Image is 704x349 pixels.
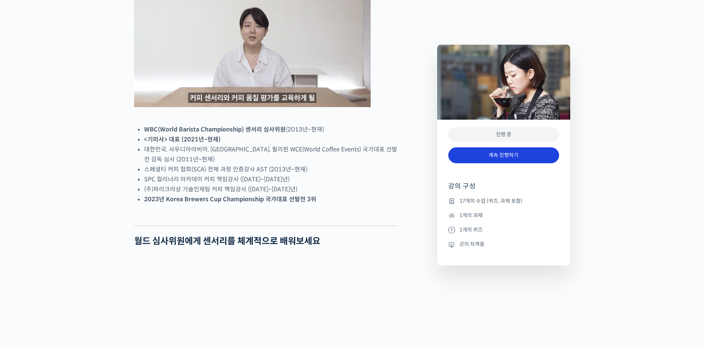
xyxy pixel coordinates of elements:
[68,246,76,252] span: 대화
[144,184,398,194] li: (주)파리크라상 기술인재팀 커피 책임강사 ([DATE]~[DATE]년)
[144,164,398,174] li: 스페셜티 커피 협회(SCA) 전체 과정 인증강사 AST (2013년~현재)
[144,124,398,134] li: (2013년~현재)
[2,234,49,253] a: 홈
[144,126,286,133] strong: WBC(World Barista Championship) 센서리 심사위원
[23,245,28,251] span: 홈
[448,240,559,249] li: 강의 자격증
[448,225,559,234] li: 1개의 퀴즈
[114,245,123,251] span: 설정
[49,234,95,253] a: 대화
[448,147,559,163] a: 계속 진행하기
[144,174,398,184] li: SPC 컬리너리 아카데미 커피 책임강사 ([DATE]~[DATE]년)
[448,127,559,142] div: 진행 중
[95,234,142,253] a: 설정
[144,195,316,203] strong: 2023년 Korea Brewers Cup Championship 국가대표 선발전 3위
[134,236,320,247] strong: 월드 심사위원에게 센서리를 체계적으로 배워보세요
[144,144,398,164] li: 대한민국, 사우디아라비아, [GEOGRAPHIC_DATA], 필리핀 WCE(World Coffee Events) 국가대표 선발전 감독 심사 (2011년~현재)
[448,196,559,205] li: 17개의 수업 (퀴즈, 과제 포함)
[448,182,559,196] h4: 강의 구성
[144,136,221,143] strong: <기미사> 대표 (2021년~현재)
[448,211,559,220] li: 1개의 과제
